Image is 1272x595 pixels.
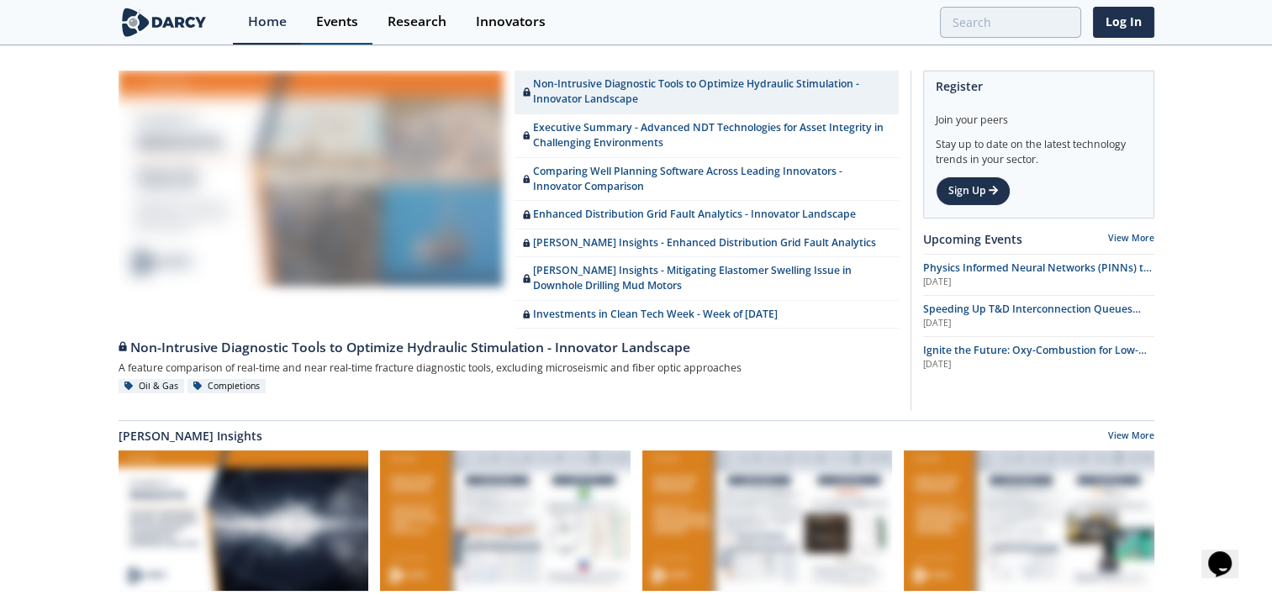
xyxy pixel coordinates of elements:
[936,71,1142,101] div: Register
[515,71,899,114] a: Non-Intrusive Diagnostic Tools to Optimize Hydraulic Stimulation - Innovator Landscape
[388,15,446,29] div: Research
[923,317,1154,330] div: [DATE]
[923,276,1154,289] div: [DATE]
[1108,232,1154,244] a: View More
[936,101,1142,128] div: Join your peers
[119,379,185,394] div: Oil & Gas
[316,15,358,29] div: Events
[923,230,1022,248] a: Upcoming Events
[1201,528,1255,578] iframe: chat widget
[936,128,1142,167] div: Stay up to date on the latest technology trends in your sector.
[923,261,1152,290] span: Physics Informed Neural Networks (PINNs) to Accelerate Subsurface Scenario Analysis
[923,358,1154,371] div: [DATE]
[119,338,899,358] div: Non-Intrusive Diagnostic Tools to Optimize Hydraulic Stimulation - Innovator Landscape
[923,343,1154,371] a: Ignite the Future: Oxy-Combustion for Low-Carbon Power [DATE]
[119,8,210,37] img: logo-wide.svg
[119,427,262,445] a: [PERSON_NAME] Insights
[940,7,1081,38] input: Advanced Search
[515,158,899,202] a: Comparing Well Planning Software Across Leading Innovators - Innovator Comparison
[248,15,287,29] div: Home
[476,15,546,29] div: Innovators
[119,329,899,357] a: Non-Intrusive Diagnostic Tools to Optimize Hydraulic Stimulation - Innovator Landscape
[119,357,899,378] div: A feature comparison of real-time and near real-time fracture diagnostic tools, excluding microse...
[515,301,899,329] a: Investments in Clean Tech Week - Week of [DATE]
[515,229,899,257] a: [PERSON_NAME] Insights - Enhanced Distribution Grid Fault Analytics
[1093,7,1154,38] a: Log In
[936,176,1011,205] a: Sign Up
[187,379,267,394] div: Completions
[923,261,1154,289] a: Physics Informed Neural Networks (PINNs) to Accelerate Subsurface Scenario Analysis [DATE]
[923,302,1154,330] a: Speeding Up T&D Interconnection Queues with Enhanced Software Solutions [DATE]
[515,114,899,158] a: Executive Summary - Advanced NDT Technologies for Asset Integrity in Challenging Environments
[515,201,899,229] a: Enhanced Distribution Grid Fault Analytics - Innovator Landscape
[923,343,1147,372] span: Ignite the Future: Oxy-Combustion for Low-Carbon Power
[1108,429,1154,445] a: View More
[515,257,899,301] a: [PERSON_NAME] Insights - Mitigating Elastomer Swelling Issue in Downhole Drilling Mud Motors
[923,302,1141,331] span: Speeding Up T&D Interconnection Queues with Enhanced Software Solutions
